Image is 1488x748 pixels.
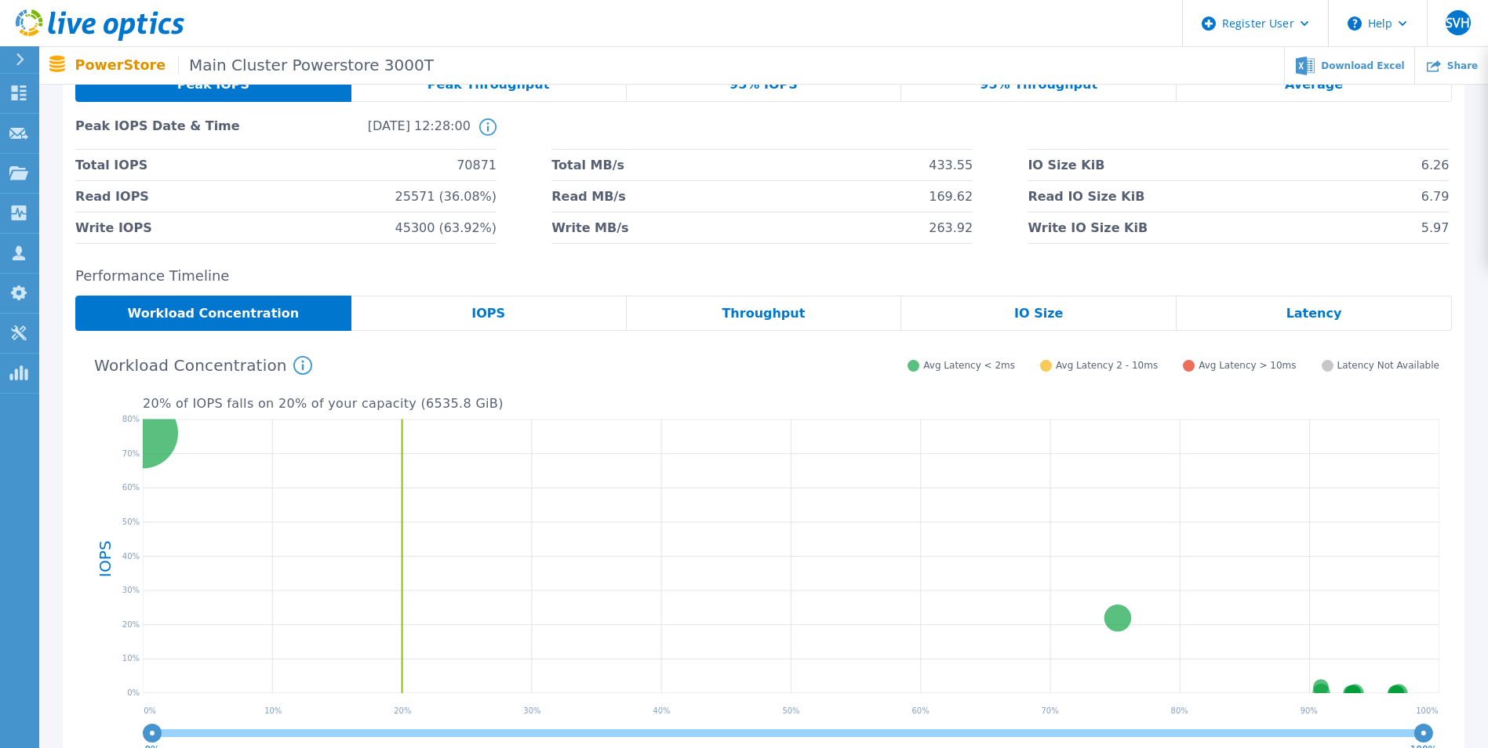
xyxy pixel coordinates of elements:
text: 10 % [264,706,282,715]
text: 70 % [1041,706,1058,715]
text: 20 % [394,706,411,715]
span: 5.97 [1421,212,1450,243]
span: Peak IOPS [177,78,249,91]
h4: IOPS [97,499,113,617]
p: PowerStore [75,56,434,74]
text: 0 % [144,706,156,715]
text: 60 % [911,706,929,715]
span: Peak Throughput [427,78,550,91]
span: Read IOPS [75,181,149,212]
text: 20% [122,620,140,629]
span: Peak IOPS Date & Time [75,118,273,149]
span: Average [1285,78,1343,91]
text: 90 % [1301,706,1318,715]
span: Avg Latency > 10ms [1199,360,1296,372]
span: Read IO Size KiB [1028,181,1144,212]
span: Total MB/s [551,150,624,180]
span: Avg Latency 2 - 10ms [1056,360,1158,372]
text: 60% [122,483,140,492]
span: 70871 [457,150,497,180]
p: 20 % of IOPS falls on 20 % of your capacity ( 6535.8 GiB ) [143,397,1439,411]
span: 6.26 [1421,150,1450,180]
span: IOPS [471,307,505,320]
text: 10% [122,654,140,663]
span: Throughput [722,307,805,320]
span: 45300 (63.92%) [395,212,497,243]
span: 263.92 [929,212,973,243]
span: Read MB/s [551,181,625,212]
text: 100 % [1416,706,1439,715]
text: 0% [127,688,140,697]
text: 70% [122,448,140,457]
span: Latency [1286,307,1342,320]
span: Total IOPS [75,150,147,180]
text: 80% [122,415,140,423]
span: Download Excel [1321,61,1404,71]
text: 80 % [1171,706,1188,715]
span: Avg Latency < 2ms [923,360,1015,372]
span: Write IOPS [75,212,152,243]
span: 169.62 [929,181,973,212]
span: Workload Concentration [128,307,300,320]
span: [DATE] 12:28:00 [273,118,471,149]
span: Write MB/s [551,212,628,243]
span: 433.55 [929,150,973,180]
span: Main Cluster Powerstore 3000T [178,56,434,74]
text: 50 % [782,706,799,715]
span: IO Size [1014,307,1063,320]
span: Latency Not Available [1337,360,1439,372]
span: IO Size KiB [1028,150,1104,180]
span: 25571 (36.08%) [395,181,497,212]
h4: Workload Concentration [94,356,312,375]
text: 40 % [653,706,670,715]
span: SVH [1446,16,1470,29]
span: 6.79 [1421,181,1450,212]
span: 95% IOPS [729,78,798,91]
text: 30 % [523,706,540,715]
span: Write IO Size KiB [1028,212,1148,243]
h2: Performance Timeline [75,268,1452,285]
span: Share [1447,61,1478,71]
span: 95% Throughput [980,78,1097,91]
